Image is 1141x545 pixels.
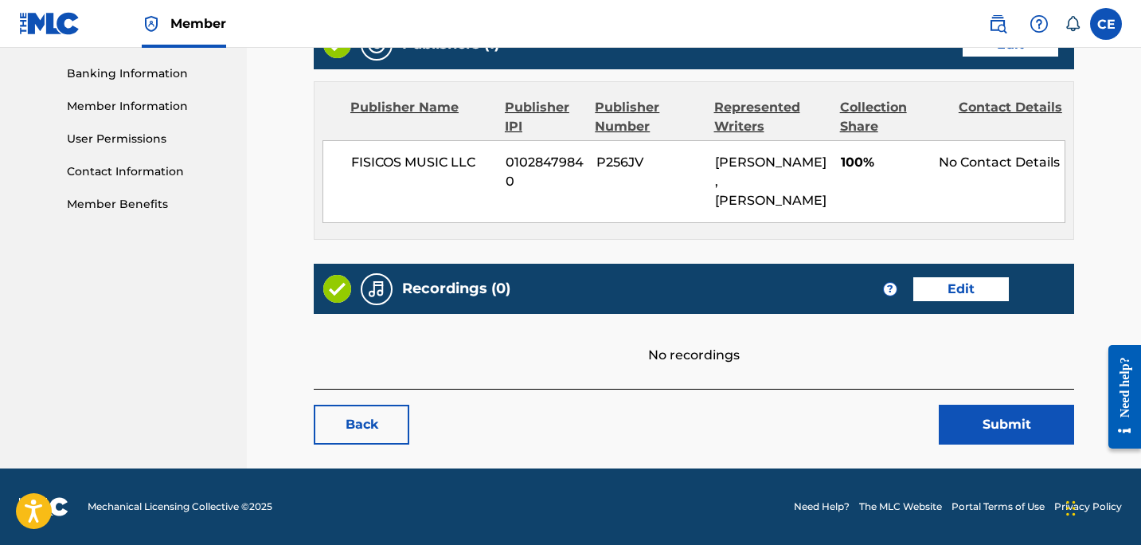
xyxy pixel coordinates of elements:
[884,283,897,296] span: ?
[959,98,1065,136] div: Contact Details
[19,12,80,35] img: MLC Logo
[596,153,703,172] span: P256JV
[1066,484,1076,532] div: Drag
[951,500,1045,514] a: Portal Terms of Use
[1023,8,1055,40] div: Help
[505,98,583,136] div: Publisher IPI
[595,98,701,136] div: Publisher Number
[67,196,228,213] a: Member Benefits
[982,8,1014,40] a: Public Search
[840,98,947,136] div: Collection Share
[323,275,351,303] img: Valid
[67,65,228,82] a: Banking Information
[19,497,68,516] img: logo
[314,405,409,445] a: Back
[794,500,850,514] a: Need Help?
[402,280,510,298] h5: Recordings (0)
[913,34,947,49] span: 100 %
[67,131,228,147] a: User Permissions
[351,153,494,172] span: FISICOS MUSIC LLC
[1065,16,1080,32] div: Notifications
[367,280,386,299] img: Recordings
[67,163,228,180] a: Contact Information
[142,14,161,33] img: Top Rightsholder
[1061,469,1141,545] iframe: Chat Widget
[88,500,272,514] span: Mechanical Licensing Collective © 2025
[1090,8,1122,40] div: User Menu
[939,405,1074,445] button: Submit
[67,98,228,115] a: Member Information
[939,153,1065,172] div: No Contact Details
[1030,14,1049,33] img: help
[1054,500,1122,514] a: Privacy Policy
[1096,333,1141,461] iframe: Resource Center
[314,314,1074,365] div: No recordings
[715,155,826,208] span: [PERSON_NAME], [PERSON_NAME]
[841,153,927,172] span: 100%
[988,14,1007,33] img: search
[859,500,942,514] a: The MLC Website
[350,98,493,136] div: Publisher Name
[506,153,584,191] span: 01028479840
[714,98,828,136] div: Represented Writers
[913,277,1009,301] a: Edit
[170,14,226,33] span: Member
